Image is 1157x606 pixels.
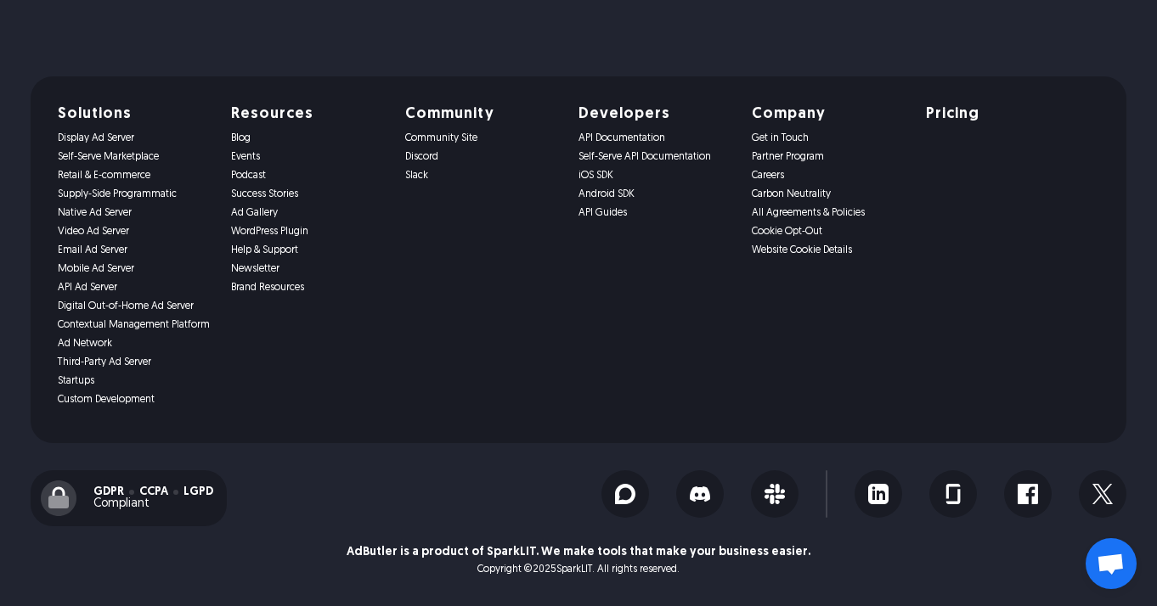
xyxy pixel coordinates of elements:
a: Slack Icon [751,470,799,518]
a: Discourse Icon [601,470,649,518]
div: Open chat [1086,538,1137,589]
a: Careers [752,170,905,182]
a: Digital Out-of-Home Ad Server [58,300,211,312]
a: Community Site [405,132,558,144]
a: Website Cookie Details [752,244,905,256]
img: LinkedIn Icon [868,484,889,504]
h5: Community [405,107,558,122]
a: Video Ad Server [58,226,211,238]
a: Pricing [926,107,1079,122]
a: Brand Resources [231,282,384,294]
a: Self-Serve API Documentation [578,151,731,163]
div: LGPD [183,486,213,498]
a: Retail & E-commerce [58,170,211,182]
a: iOS SDK [578,170,731,182]
a: Contextual Management Platform [58,319,211,331]
a: API Ad Server [58,282,211,294]
a: Partner Program [752,151,905,163]
h5: Developers [578,107,731,122]
a: Glassdoor Icon [929,470,977,518]
a: Discord Icon [676,470,724,518]
a: Android SDK [578,188,731,200]
a: Blog [231,132,384,144]
h5: Pricing [926,107,979,122]
a: Mobile Ad Server [58,263,211,275]
div: Compliant [93,498,213,510]
a: Display Ad Server [58,132,211,144]
a: Slack [405,170,558,182]
div: CCPA [139,486,168,498]
h5: Solutions [58,107,211,122]
a: Discord [405,151,558,163]
img: Discourse Icon [615,484,635,504]
h5: Resources [231,107,384,122]
img: X Icon [1092,484,1113,504]
div: GDPR [93,486,124,498]
a: Carbon Neutrality [752,188,905,200]
p: Copyright © SparkLIT. All rights reserved. [477,564,680,575]
a: X Icon [1079,470,1126,518]
a: Third-Party Ad Server [58,356,211,368]
img: Slack Icon [765,484,785,504]
p: AdButler is a product of SparkLIT. We make tools that make your business easier. [347,547,810,558]
a: API Guides [578,207,731,219]
a: All Agreements & Policies [752,207,905,219]
a: Get in Touch [752,132,905,144]
img: Facebook Icon [1018,484,1038,504]
a: Events [231,151,384,163]
a: Facebook Icon [1004,470,1052,518]
a: Self-Serve Marketplace [58,151,211,163]
a: Ad Gallery [231,207,384,219]
a: WordPress Plugin [231,226,384,238]
a: Newsletter [231,263,384,275]
a: Podcast [231,170,384,182]
a: Startups [58,375,211,387]
a: API Documentation [578,132,731,144]
img: Discord Icon [690,484,710,504]
a: Success Stories [231,188,384,200]
a: Help & Support [231,244,384,256]
a: LinkedIn Icon [855,470,902,518]
h5: Company [752,107,905,122]
a: Email Ad Server [58,244,211,256]
a: Native Ad Server [58,207,211,219]
a: Custom Development [58,394,211,406]
img: Glassdoor Icon [943,484,963,504]
span: 2025 [533,564,556,575]
a: Supply-Side Programmatic [58,188,211,200]
a: Ad Network [58,338,211,350]
a: Cookie Opt-Out [752,226,905,238]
